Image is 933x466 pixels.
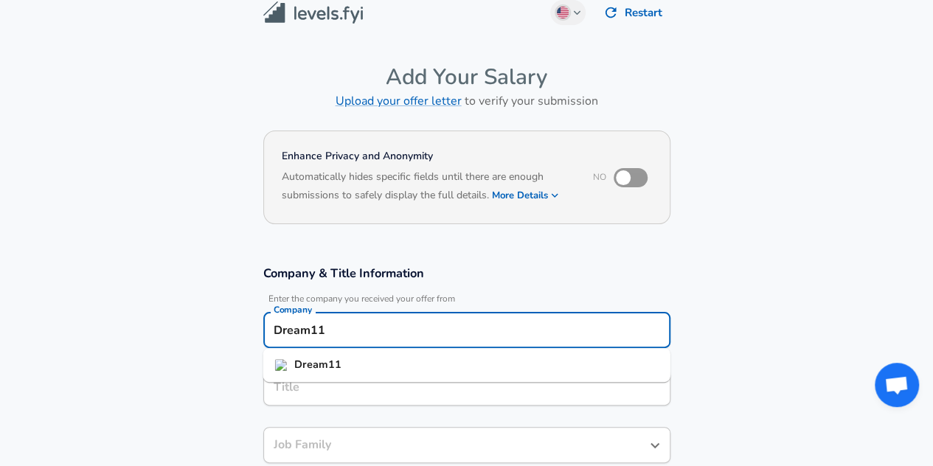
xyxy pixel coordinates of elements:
h4: Add Your Salary [263,63,670,91]
div: Open chat [875,363,919,407]
input: Software Engineer [270,434,642,456]
img: English (US) [557,7,569,18]
input: Software Engineer [270,376,664,399]
span: No [593,171,606,183]
strong: Dream11 [294,357,341,372]
span: Enter the company you received your offer from [263,293,670,305]
h6: Automatically hides specific fields until there are enough submissions to safely display the full... [282,169,573,206]
label: Company [274,305,312,314]
button: Open [645,435,665,456]
button: More Details [492,185,560,206]
img: Levels.fyi [263,1,363,24]
h6: to verify your submission [263,91,670,111]
img: dream11.com [275,359,288,371]
input: Google [270,319,664,341]
h3: Company & Title Information [263,265,670,282]
h4: Enhance Privacy and Anonymity [282,149,573,164]
a: Upload your offer letter [336,93,462,109]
